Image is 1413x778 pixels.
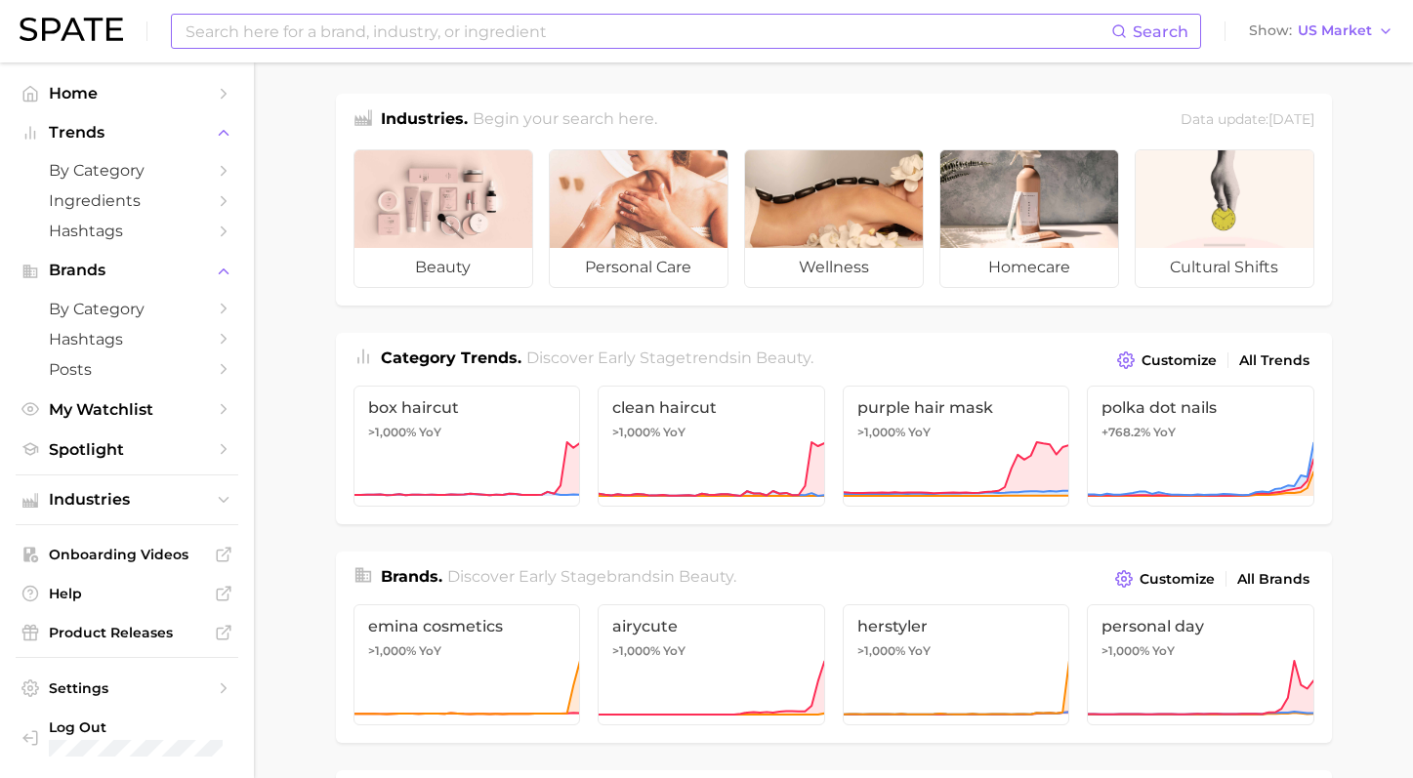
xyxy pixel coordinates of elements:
span: >1,000% [368,425,416,439]
a: by Category [16,294,238,324]
span: by Category [49,300,205,318]
span: cultural shifts [1136,248,1313,287]
a: Product Releases [16,618,238,647]
span: Trends [49,124,205,142]
a: polka dot nails+768.2% YoY [1087,386,1314,507]
button: Customize [1110,565,1219,593]
span: herstyler [857,617,1056,635]
span: purple hair mask [857,398,1056,417]
a: Spotlight [16,434,238,465]
span: YoY [908,425,931,440]
a: Ingredients [16,185,238,216]
span: beauty [679,567,733,586]
a: Help [16,579,238,608]
span: personal care [550,248,727,287]
span: Hashtags [49,222,205,240]
span: Show [1249,25,1292,36]
a: Settings [16,674,238,703]
a: clean haircut>1,000% YoY [598,386,825,507]
a: My Watchlist [16,394,238,425]
div: Data update: [DATE] [1181,107,1314,134]
h2: Begin your search here. [473,107,657,134]
span: YoY [663,643,686,659]
span: Posts [49,360,205,379]
span: emina cosmetics [368,617,566,635]
span: YoY [1152,643,1175,659]
a: homecare [939,149,1119,288]
a: All Brands [1232,566,1314,593]
span: Hashtags [49,330,205,348]
button: Brands [16,256,238,285]
span: YoY [663,425,686,440]
span: Ingredients [49,191,205,210]
a: Hashtags [16,324,238,354]
span: Product Releases [49,624,205,641]
a: cultural shifts [1135,149,1314,288]
span: beauty [354,248,532,287]
span: Industries [49,491,205,509]
a: Home [16,78,238,108]
span: Brands . [381,567,442,586]
span: >1,000% [612,425,660,439]
span: My Watchlist [49,400,205,419]
a: Onboarding Videos [16,540,238,569]
span: Discover Early Stage trends in . [526,348,813,367]
span: homecare [940,248,1118,287]
a: personal day>1,000% YoY [1087,604,1314,725]
span: US Market [1298,25,1372,36]
span: >1,000% [1101,643,1149,658]
span: personal day [1101,617,1300,635]
span: YoY [419,643,441,659]
img: SPATE [20,18,123,41]
span: All Trends [1239,352,1309,369]
span: Customize [1140,571,1215,588]
button: Industries [16,485,238,514]
a: emina cosmetics>1,000% YoY [353,604,581,725]
span: Customize [1142,352,1217,369]
a: beauty [353,149,533,288]
span: +768.2% [1101,425,1150,439]
a: herstyler>1,000% YoY [843,604,1070,725]
a: Hashtags [16,216,238,246]
a: by Category [16,155,238,185]
span: YoY [908,643,931,659]
span: Onboarding Videos [49,546,205,563]
span: Help [49,585,205,602]
span: Log Out [49,718,230,736]
span: Category Trends . [381,348,521,367]
span: Search [1133,22,1188,41]
a: Posts [16,354,238,385]
input: Search here for a brand, industry, or ingredient [184,15,1111,48]
button: ShowUS Market [1244,19,1398,44]
h1: Industries. [381,107,468,134]
span: Brands [49,262,205,279]
a: Log out. Currently logged in with e-mail hello@baibiosciences.com. [16,713,238,762]
span: All Brands [1237,571,1309,588]
span: Spotlight [49,440,205,459]
button: Customize [1112,347,1221,374]
span: YoY [1153,425,1176,440]
button: Trends [16,118,238,147]
span: YoY [419,425,441,440]
span: box haircut [368,398,566,417]
span: >1,000% [612,643,660,658]
span: clean haircut [612,398,810,417]
a: airycute>1,000% YoY [598,604,825,725]
span: polka dot nails [1101,398,1300,417]
span: Discover Early Stage brands in . [447,567,736,586]
a: purple hair mask>1,000% YoY [843,386,1070,507]
a: box haircut>1,000% YoY [353,386,581,507]
a: wellness [744,149,924,288]
span: >1,000% [857,643,905,658]
span: airycute [612,617,810,635]
a: All Trends [1234,348,1314,374]
span: Settings [49,679,205,697]
a: personal care [549,149,728,288]
span: beauty [756,348,810,367]
span: by Category [49,161,205,180]
span: Home [49,84,205,102]
span: wellness [745,248,923,287]
span: >1,000% [368,643,416,658]
span: >1,000% [857,425,905,439]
